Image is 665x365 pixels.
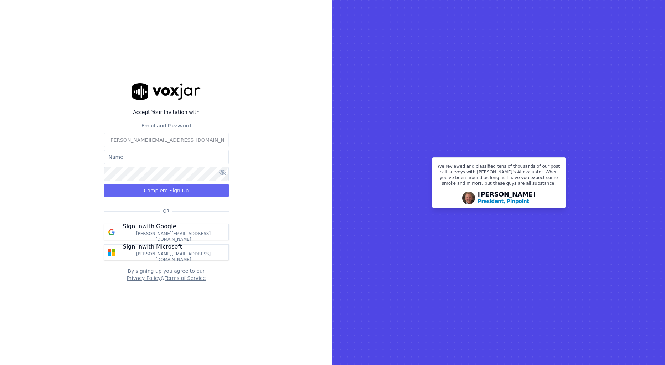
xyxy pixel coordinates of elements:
[123,222,176,231] p: Sign in with Google
[104,109,229,116] label: Accept Your Invitation with
[104,225,119,239] img: google Sign in button
[123,251,224,262] p: [PERSON_NAME][EMAIL_ADDRESS][DOMAIN_NAME]
[104,267,229,282] div: By signing up you agree to our &
[127,275,161,282] button: Privacy Policy
[104,244,229,260] button: Sign inwith Microsoft [PERSON_NAME][EMAIL_ADDRESS][DOMAIN_NAME]
[132,83,201,100] img: logo
[165,275,206,282] button: Terms of Service
[141,123,191,129] label: Email and Password
[104,150,229,164] input: Name
[104,245,119,260] img: microsoft Sign in button
[478,191,536,205] div: [PERSON_NAME]
[437,163,561,189] p: We reviewed and classified tens of thousands of our post call surveys with [PERSON_NAME]'s AI eva...
[104,224,229,240] button: Sign inwith Google [PERSON_NAME][EMAIL_ADDRESS][DOMAIN_NAME]
[104,184,229,197] button: Complete Sign Up
[160,208,172,214] span: Or
[462,192,475,204] img: Avatar
[104,133,229,147] input: Email
[123,231,224,242] p: [PERSON_NAME][EMAIL_ADDRESS][DOMAIN_NAME]
[478,198,529,205] p: President, Pinpoint
[123,243,182,251] p: Sign in with Microsoft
